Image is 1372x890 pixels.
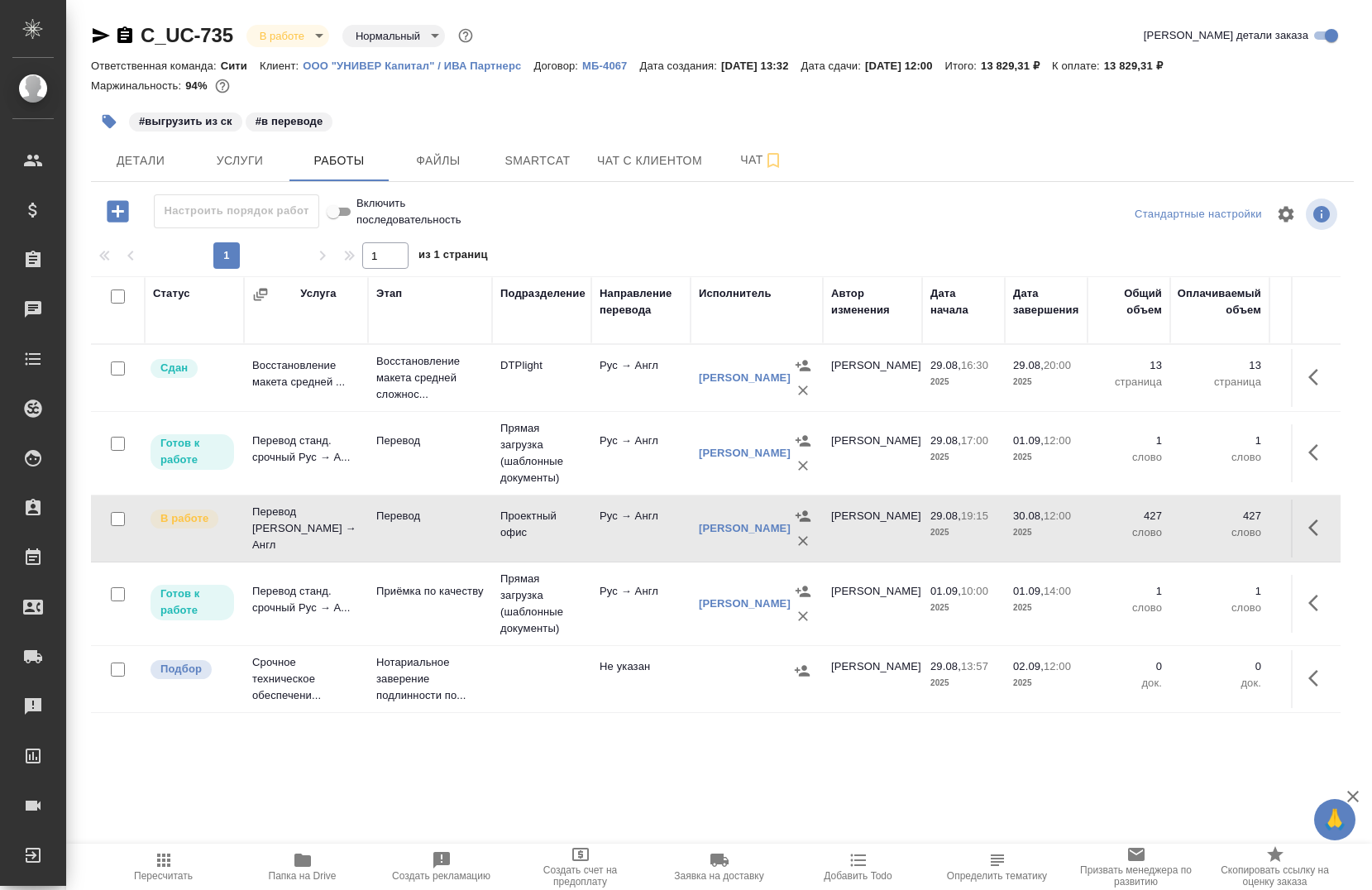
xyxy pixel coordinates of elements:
p: Ответственная команда: [91,60,221,72]
button: Назначить [791,504,815,529]
button: 635.70 RUB; [212,75,233,97]
a: [PERSON_NAME] [699,597,791,610]
button: Добавить тэг [91,103,127,140]
div: В работе [246,25,329,47]
button: Назначить [790,658,815,683]
p: 94% [185,79,211,92]
p: 13 [1096,357,1162,374]
td: [PERSON_NAME] [823,349,922,407]
p: 2025 [930,449,997,466]
button: Здесь прячутся важные кнопки [1298,357,1338,397]
div: Этап [376,285,402,302]
p: Подбор [160,661,202,677]
p: слово [1178,524,1261,541]
p: 01.09, [930,585,961,597]
button: Нормальный [351,29,425,43]
span: Детали [101,151,180,171]
p: 2025 [1013,524,1079,541]
p: 1 [1278,508,1344,524]
p: Дата создания: [640,60,721,72]
p: 16 [1278,357,1344,374]
p: слово [1178,449,1261,466]
p: Договор: [533,60,582,72]
td: [PERSON_NAME] [823,650,922,708]
div: Исполнитель [699,285,772,302]
p: слово [1096,449,1162,466]
span: в переводе [244,113,335,127]
button: Назначить [791,428,815,453]
a: МБ-4067 [582,58,639,72]
p: 2025 [930,600,997,616]
div: Направление перевода [600,285,682,318]
span: Папка на Drive [269,870,337,882]
p: #выгрузить из ск [139,113,232,130]
p: 0,6 [1278,433,1344,449]
div: split button [1131,202,1266,227]
div: Исполнитель может приступить к работе [149,583,236,622]
button: Здесь прячутся важные кнопки [1298,433,1338,472]
span: Работы [299,151,379,171]
button: Добавить работу [95,194,141,228]
span: Заявка на доставку [674,870,763,882]
div: Оплачиваемый объем [1178,285,1261,318]
p: 01.09, [1013,585,1044,597]
a: [PERSON_NAME] [699,371,791,384]
p: 02.09, [1013,660,1044,672]
td: [PERSON_NAME] [823,500,922,557]
p: 1 [1178,433,1261,449]
p: 0 [1278,658,1344,675]
div: Услуга [300,285,336,302]
p: Готов к работе [160,435,224,468]
p: 0,1 [1278,583,1344,600]
p: 2025 [1013,374,1079,390]
p: Дата сдачи: [801,60,865,72]
span: Smartcat [498,151,577,171]
p: [DATE] 12:00 [865,60,945,72]
td: DTPlight [492,349,591,407]
p: 2025 [930,374,997,390]
button: В работе [255,29,309,43]
div: Статус [153,285,190,302]
span: Создать рекламацию [392,870,490,882]
button: Папка на Drive [233,844,372,890]
button: Доп статусы указывают на важность/срочность заказа [455,25,476,46]
td: Рус → Англ [591,424,691,482]
button: Добавить Todo [789,844,928,890]
button: Здесь прячутся важные кнопки [1298,658,1338,698]
p: МБ-4067 [582,60,639,72]
button: Скопировать ссылку на оценку заказа [1206,844,1345,890]
button: Назначить [791,579,815,604]
a: [PERSON_NAME] [699,522,791,534]
p: [DATE] 13:32 [721,60,801,72]
span: Включить последовательность [356,195,493,228]
td: Срочное техническое обеспечени... [244,646,368,712]
p: 2025 [930,675,997,691]
p: Сити [221,60,260,72]
p: Готов к работе [160,586,224,619]
td: Рус → Англ [591,349,691,407]
p: слово [1096,524,1162,541]
td: Проектный офис [492,500,591,557]
p: #в переводе [256,113,323,130]
button: Удалить [791,604,815,629]
p: 12:00 [1044,510,1071,522]
span: 🙏 [1321,802,1349,837]
button: Назначить [791,353,815,378]
p: RUB [1278,600,1344,616]
span: выгрузить из ск [127,113,244,127]
p: 19:15 [961,510,988,522]
p: RUB [1278,374,1344,390]
p: 2025 [1013,600,1079,616]
p: 13 829,31 ₽ [981,60,1052,72]
p: ООО "УНИВЕР Капитал" / ИВА Партнерс [303,60,533,72]
p: 1 [1096,583,1162,600]
button: Скопировать ссылку [115,26,135,45]
button: Создать рекламацию [372,844,511,890]
span: Чат с клиентом [597,151,702,171]
button: Удалить [791,529,815,553]
a: C_UC-735 [141,24,233,46]
p: 20:00 [1044,359,1071,371]
div: Дата завершения [1013,285,1079,318]
p: К оплате: [1052,60,1104,72]
p: 2025 [930,524,997,541]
